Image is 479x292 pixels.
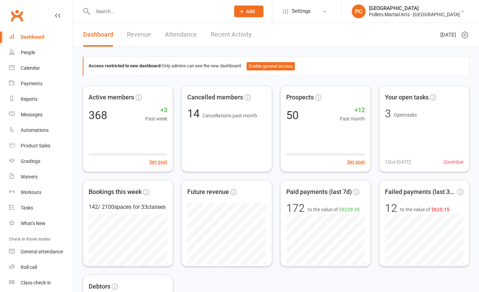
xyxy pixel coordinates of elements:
a: Payments [9,76,73,91]
a: Recent Activity [211,23,252,47]
div: 50 [286,110,299,121]
span: Cancellations past month [202,113,257,118]
a: Gradings [9,154,73,169]
a: Dashboard [9,29,73,45]
span: +12 [340,105,365,115]
span: Future revenue [187,187,229,197]
span: Settings [292,3,311,19]
div: Product Sales [21,143,50,148]
span: to the value of [400,206,449,213]
div: Only admins can see the new dashboard. [89,62,464,70]
a: Waivers [9,169,73,185]
div: People [21,50,35,55]
span: Open tasks [394,112,417,118]
span: Paid payments (last 7d) [286,187,352,197]
div: 142 / 2100 spaces for 33 classes [89,203,167,212]
span: Failed payments (last 30d) [385,187,456,197]
div: Workouts [21,189,41,195]
button: Set goal [347,158,365,166]
div: Reports [21,96,38,102]
a: Roll call [9,260,73,275]
span: Your open tasks [385,93,429,103]
div: Class check-in [21,280,51,285]
span: 14 [187,107,202,120]
div: Calendar [21,65,40,71]
input: Search... [91,7,225,16]
div: Gradings [21,158,40,164]
button: Set goal [149,158,167,166]
a: General attendance kiosk mode [9,244,73,260]
div: 368 [89,110,107,121]
div: Waivers [21,174,38,179]
a: Product Sales [9,138,73,154]
a: Workouts [9,185,73,200]
div: Automations [21,127,49,133]
span: [DATE] [440,31,456,39]
a: Class kiosk mode [9,275,73,291]
a: Revenue [127,23,151,47]
div: 172 [286,203,305,214]
div: What's New [21,221,46,226]
div: Pollets Martial Arts - [GEOGRAPHIC_DATA] [369,11,460,18]
div: [GEOGRAPHIC_DATA] [369,5,460,11]
span: to the value of [308,206,360,213]
div: Dashboard [21,34,44,40]
div: General attendance [21,249,63,254]
div: Payments [21,81,42,86]
a: What's New [9,216,73,231]
a: Dashboard [83,23,113,47]
span: Prospects [286,93,314,103]
span: Past month [340,115,365,123]
span: $9229.35 [339,207,360,212]
a: Reports [9,91,73,107]
span: Debtors [89,282,110,292]
div: 3 [385,108,391,119]
div: Tasks [21,205,33,211]
a: Messages [9,107,73,123]
div: Roll call [21,264,37,270]
a: Automations [9,123,73,138]
strong: Access restricted to new dashboard: [89,63,162,68]
a: People [9,45,73,60]
div: PC [352,4,366,18]
a: Tasks [9,200,73,216]
span: Cancelled members [187,93,243,103]
span: Add [246,9,255,14]
div: Messages [21,112,42,117]
span: Past week [145,115,167,123]
button: Enable general access [247,62,295,70]
span: $625.15 [431,207,449,212]
span: Bookings this week [89,187,142,197]
div: 12 [385,203,397,214]
a: Attendance [165,23,197,47]
button: Add [234,6,263,17]
span: 2 overdue [443,158,463,166]
a: Clubworx [8,7,26,24]
span: +3 [145,105,167,115]
span: 1 Due [DATE] [385,158,411,166]
span: Active members [89,93,134,103]
a: Calendar [9,60,73,76]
